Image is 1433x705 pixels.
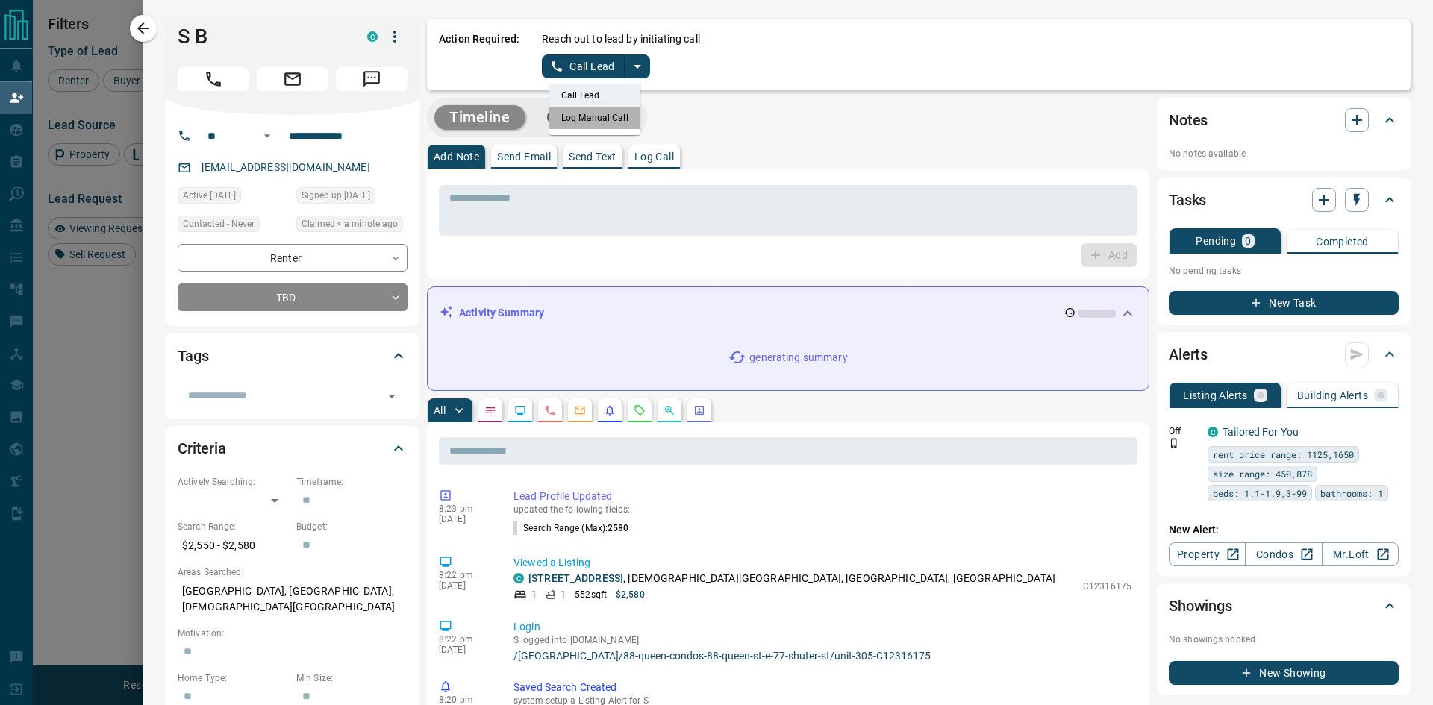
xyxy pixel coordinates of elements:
p: , [DEMOGRAPHIC_DATA][GEOGRAPHIC_DATA], [GEOGRAPHIC_DATA], [GEOGRAPHIC_DATA] [528,571,1055,586]
li: Log Manual Call [549,107,640,129]
p: Min Size: [296,671,408,685]
p: 8:23 pm [439,504,491,514]
span: beds: 1.1-1.9,3-99 [1213,486,1307,501]
p: Off [1169,424,1199,438]
span: rent price range: 1125,1650 [1213,447,1354,462]
span: Call [178,67,249,91]
span: Active [DATE] [183,188,236,203]
svg: Agent Actions [693,404,705,416]
span: Email [257,67,328,91]
p: Log Call [634,151,674,162]
p: 1 [561,588,566,601]
svg: Lead Browsing Activity [514,404,526,416]
p: [GEOGRAPHIC_DATA], [GEOGRAPHIC_DATA], [DEMOGRAPHIC_DATA][GEOGRAPHIC_DATA] [178,579,408,619]
div: Showings [1169,588,1399,624]
p: Activity Summary [459,305,544,321]
p: Building Alerts [1297,390,1368,401]
p: Lead Profile Updated [513,489,1131,504]
a: [EMAIL_ADDRESS][DOMAIN_NAME] [202,161,370,173]
span: 2580 [608,523,628,533]
p: Viewed a Listing [513,555,1131,571]
svg: Listing Alerts [604,404,616,416]
h2: Notes [1169,108,1208,132]
button: Call Lead [542,54,625,78]
a: /[GEOGRAPHIC_DATA]/88-queen-condos-88-queen-st-e-77-shuter-st/unit-305-C12316175 [513,650,1131,662]
p: Timeframe: [296,475,408,489]
p: Add Note [434,151,479,162]
p: Actively Searching: [178,475,289,489]
div: Mon Aug 25 2025 [178,187,289,208]
p: All [434,405,446,416]
p: $2,580 [616,588,645,601]
p: S logged into [DOMAIN_NAME] [513,635,1131,645]
p: $2,550 - $2,580 [178,533,289,558]
span: size range: 450,878 [1213,466,1312,481]
a: [STREET_ADDRESS] [528,572,623,584]
div: Tasks [1169,182,1399,218]
button: Open [381,386,402,407]
svg: Opportunities [664,404,675,416]
div: Renter [178,244,408,272]
svg: Emails [574,404,586,416]
p: 1 [531,588,537,601]
button: Open [258,127,276,145]
a: Tailored For You [1223,426,1299,438]
span: Signed up [DATE] [302,188,370,203]
p: 8:22 pm [439,570,491,580]
p: Send Text [569,151,616,162]
p: Action Required: [439,31,519,78]
svg: Notes [484,404,496,416]
h2: Showings [1169,594,1232,618]
p: Search Range (Max) : [513,521,629,535]
p: 0 [1245,236,1251,246]
div: Notes [1169,102,1399,138]
p: Areas Searched: [178,565,408,579]
button: Timeline [434,105,525,130]
div: condos.ca [1208,427,1218,437]
p: 8:22 pm [439,634,491,645]
div: Mon Aug 25 2025 [296,187,408,208]
svg: Push Notification Only [1169,438,1179,448]
p: Listing Alerts [1183,390,1248,401]
li: Call Lead [549,84,640,107]
p: No notes available [1169,147,1399,160]
div: condos.ca [513,573,524,583]
h2: Criteria [178,436,226,460]
div: Criteria [178,430,408,466]
p: updated the following fields: [513,504,1131,515]
div: condos.ca [367,31,378,42]
p: Home Type: [178,671,289,685]
p: Completed [1316,236,1369,247]
p: Login [513,619,1131,635]
span: Contacted - Never [183,216,255,231]
div: Thu Sep 11 2025 [296,216,408,236]
p: Saved Search Created [513,680,1131,695]
button: New Showing [1169,661,1399,685]
h2: Alerts [1169,342,1208,366]
p: 552 sqft [575,588,607,601]
p: No showings booked [1169,633,1399,646]
p: New Alert: [1169,522,1399,538]
p: [DATE] [439,514,491,524]
h1: S B [178,25,345,48]
p: 8:20 pm [439,695,491,705]
p: Budget: [296,520,408,533]
p: Motivation: [178,627,408,640]
p: C12316175 [1083,580,1131,593]
p: Pending [1196,236,1236,246]
div: Alerts [1169,336,1399,372]
p: [DATE] [439,645,491,655]
h2: Tasks [1169,188,1206,212]
a: Condos [1245,542,1322,566]
a: Mr.Loft [1322,542,1399,566]
div: Tags [178,338,408,374]
span: Message [336,67,408,91]
button: New Task [1169,291,1399,315]
div: TBD [178,283,408,311]
svg: Requests [634,404,646,416]
span: bathrooms: 1 [1320,486,1383,501]
button: Campaigns [531,105,640,130]
p: Send Email [497,151,551,162]
div: split button [542,54,650,78]
a: Property [1169,542,1246,566]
